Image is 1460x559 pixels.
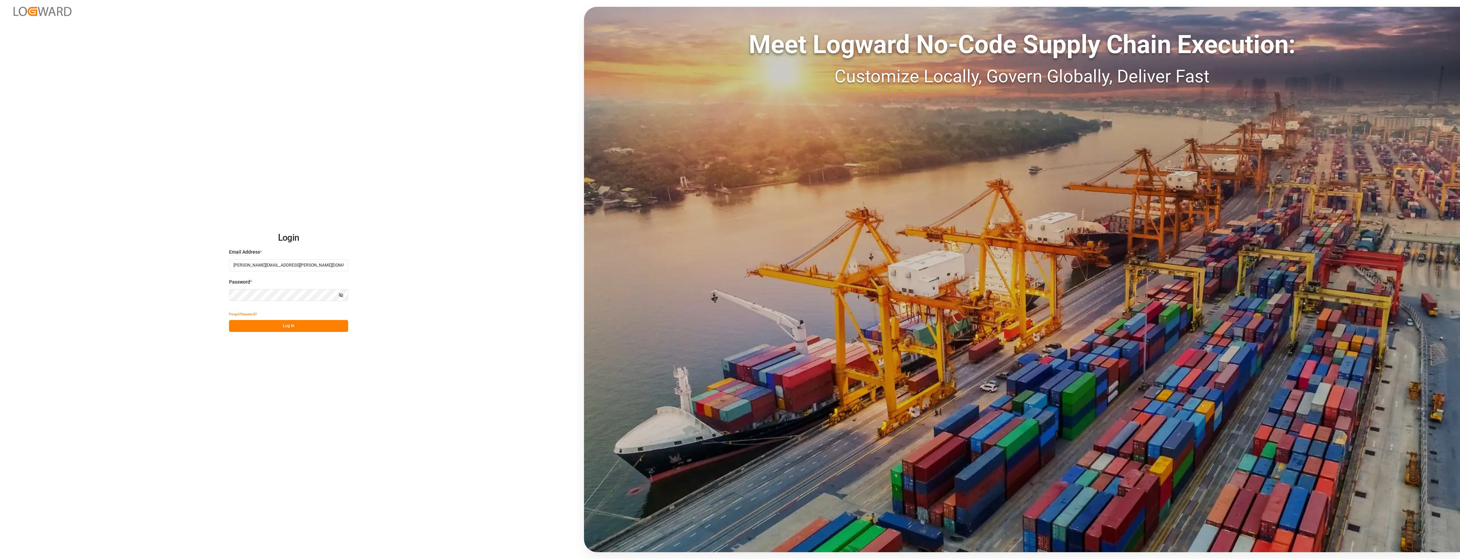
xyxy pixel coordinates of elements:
input: Enter your email [229,259,348,271]
button: Forgot Password? [229,308,257,320]
h2: Login [229,227,348,249]
span: Password [229,278,250,286]
button: Log In [229,320,348,332]
span: Email Address [229,249,260,256]
img: Logward_new_orange.png [14,7,71,16]
div: Customize Locally, Govern Globally, Deliver Fast [584,63,1460,90]
div: Meet Logward No-Code Supply Chain Execution: [584,26,1460,63]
